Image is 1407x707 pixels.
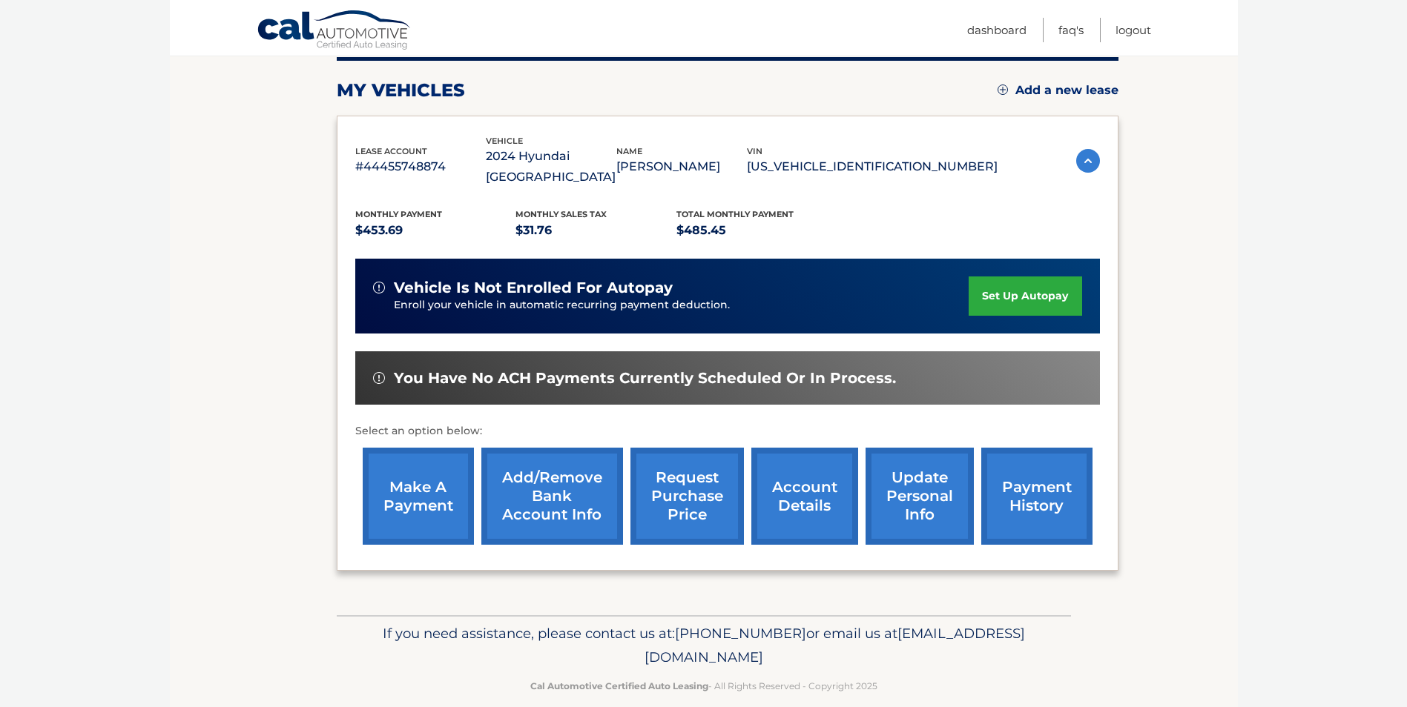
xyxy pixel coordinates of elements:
a: make a payment [363,448,474,545]
img: alert-white.svg [373,282,385,293]
a: Add a new lease [998,83,1118,98]
p: 2024 Hyundai [GEOGRAPHIC_DATA] [486,146,616,187]
span: You have no ACH payments currently scheduled or in process. [394,369,896,388]
p: $485.45 [676,220,837,241]
a: Dashboard [967,18,1027,42]
p: $31.76 [515,220,676,241]
span: vehicle is not enrolled for autopay [394,279,673,297]
span: Monthly Payment [355,209,442,219]
p: $453.69 [355,220,516,241]
strong: Cal Automotive Certified Auto Leasing [530,680,708,691]
p: Select an option below: [355,422,1100,440]
span: [PHONE_NUMBER] [675,625,806,642]
img: add.svg [998,84,1008,95]
a: account details [751,448,858,545]
a: Cal Automotive [257,10,412,53]
p: [PERSON_NAME] [616,156,747,177]
p: If you need assistance, please contact us at: or email us at [346,622,1061,669]
a: Logout [1116,18,1151,42]
a: FAQ's [1058,18,1084,42]
img: accordion-active.svg [1076,149,1100,173]
span: Total Monthly Payment [676,209,794,219]
a: request purchase price [630,448,744,545]
span: name [616,146,642,156]
span: vehicle [486,136,523,146]
a: update personal info [866,448,974,545]
a: Add/Remove bank account info [481,448,623,545]
h2: my vehicles [337,79,465,102]
span: [EMAIL_ADDRESS][DOMAIN_NAME] [645,625,1025,665]
p: Enroll your vehicle in automatic recurring payment deduction. [394,297,969,313]
span: Monthly sales Tax [515,209,607,219]
a: payment history [981,448,1093,545]
a: set up autopay [969,276,1081,316]
span: vin [747,146,762,156]
img: alert-white.svg [373,372,385,384]
span: lease account [355,146,427,156]
p: - All Rights Reserved - Copyright 2025 [346,678,1061,694]
p: #44455748874 [355,156,486,177]
p: [US_VEHICLE_IDENTIFICATION_NUMBER] [747,156,998,177]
